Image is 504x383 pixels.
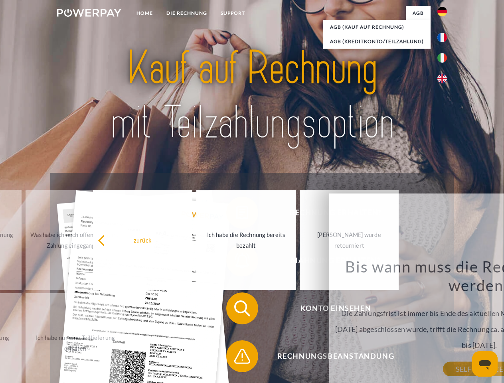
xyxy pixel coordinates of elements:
[437,74,447,83] img: en
[323,34,431,49] a: AGB (Kreditkonto/Teilzahlung)
[323,20,431,34] a: AGB (Kauf auf Rechnung)
[472,351,498,377] iframe: Schaltfläche zum Öffnen des Messaging-Fensters
[30,229,120,251] div: Was habe ich noch offen, ist meine Zahlung eingegangen?
[26,190,125,290] a: Was habe ich noch offen, ist meine Zahlung eingegangen?
[226,292,434,324] button: Konto einsehen
[226,340,434,372] button: Rechnungsbeanstandung
[232,346,252,366] img: qb_warning.svg
[160,6,214,20] a: DIE RECHNUNG
[214,6,252,20] a: SUPPORT
[437,7,447,16] img: de
[57,9,121,17] img: logo-powerpay-white.svg
[437,33,447,42] img: fr
[406,6,431,20] a: agb
[130,6,160,20] a: Home
[304,229,394,251] div: [PERSON_NAME] wurde retourniert
[232,298,252,318] img: qb_search.svg
[30,332,120,354] div: Ich habe nur eine Teillieferung erhalten
[98,235,188,245] div: zurück
[201,229,291,251] div: Ich habe die Rechnung bereits bezahlt
[76,38,428,153] img: title-powerpay_de.svg
[437,53,447,63] img: it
